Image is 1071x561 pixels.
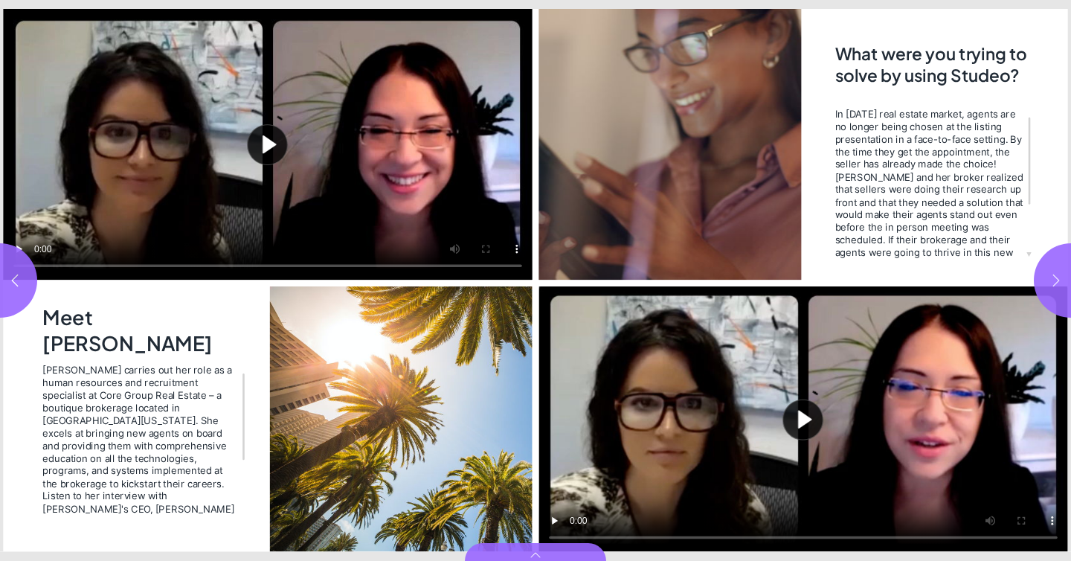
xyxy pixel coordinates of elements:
section: Page 3 [535,9,1071,552]
h2: What were you trying to solve by using Studeo? [835,42,1029,97]
span: In [DATE] real estate market, agents are no longer being chosen at the listing presentation in a ... [835,108,1026,284]
span: [PERSON_NAME] carries out her role as a human resources and recruitment specialist at Core Group ... [42,364,239,528]
h2: Meet [PERSON_NAME] [42,304,242,354]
